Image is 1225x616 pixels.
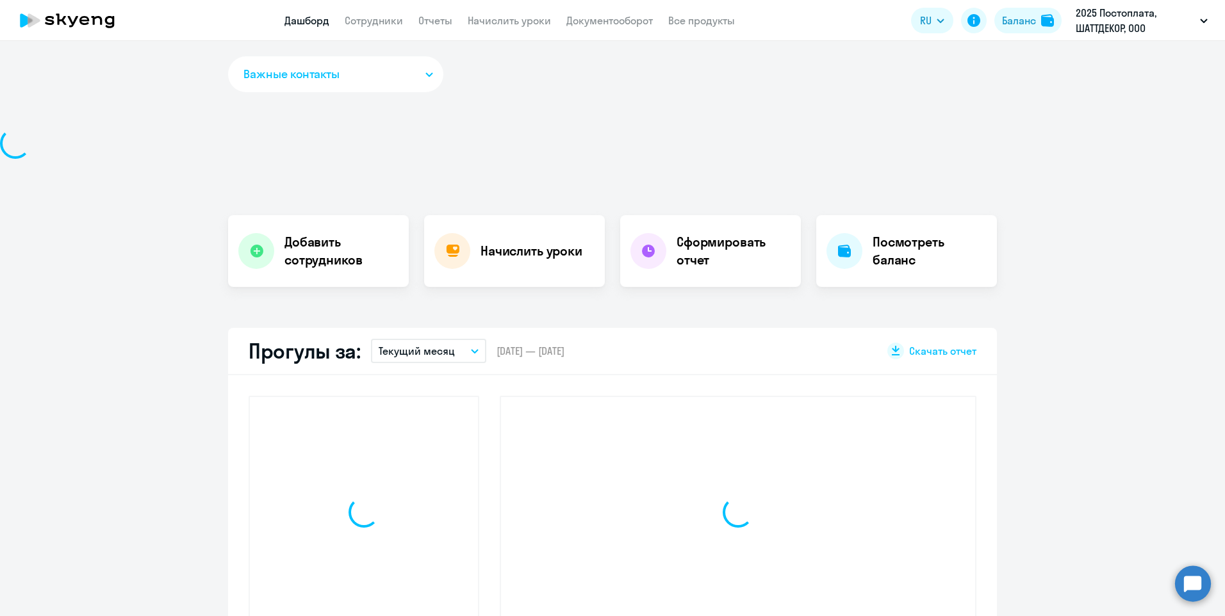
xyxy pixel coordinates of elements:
h4: Добавить сотрудников [284,233,399,269]
a: Документооборот [566,14,653,27]
p: Текущий месяц [379,343,455,359]
span: [DATE] — [DATE] [497,344,564,358]
button: Текущий месяц [371,339,486,363]
a: Сотрудники [345,14,403,27]
button: Важные контакты [228,56,443,92]
button: 2025 Постоплата, ШАТТДЕКОР, ООО [1069,5,1214,36]
img: balance [1041,14,1054,27]
div: Баланс [1002,13,1036,28]
a: Дашборд [284,14,329,27]
a: Начислить уроки [468,14,551,27]
h4: Начислить уроки [481,242,582,260]
span: Скачать отчет [909,344,976,358]
button: RU [911,8,953,33]
h2: Прогулы за: [249,338,361,364]
a: Отчеты [418,14,452,27]
span: Важные контакты [243,66,340,83]
p: 2025 Постоплата, ШАТТДЕКОР, ООО [1076,5,1195,36]
span: RU [920,13,932,28]
h4: Посмотреть баланс [873,233,987,269]
h4: Сформировать отчет [677,233,791,269]
button: Балансbalance [994,8,1062,33]
a: Все продукты [668,14,735,27]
